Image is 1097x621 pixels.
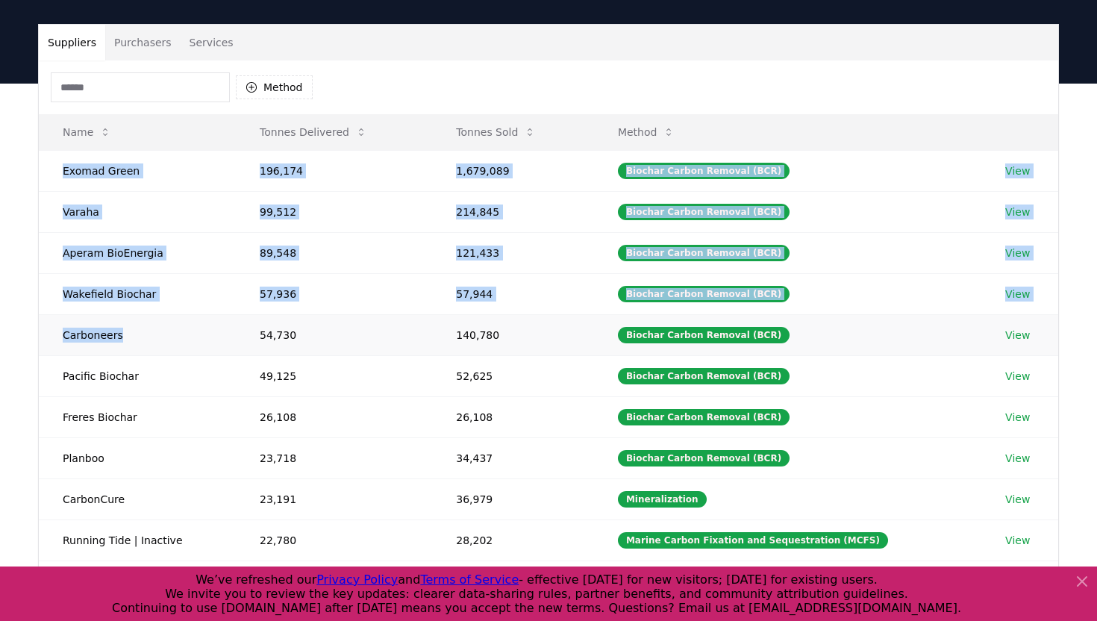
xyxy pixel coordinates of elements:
a: View [1005,287,1030,302]
a: View [1005,451,1030,466]
a: View [1005,410,1030,425]
td: CarbonCure [39,478,236,519]
a: View [1005,369,1030,384]
td: Carboneers [39,314,236,355]
td: 140,780 [432,314,594,355]
button: Suppliers [39,25,105,60]
button: Name [51,117,123,147]
a: View [1005,492,1030,507]
div: Biochar Carbon Removal (BCR) [618,368,790,384]
button: Services [181,25,243,60]
td: 121,433 [432,232,594,273]
button: Purchasers [105,25,181,60]
td: Freres Biochar [39,396,236,437]
div: Marine Carbon Fixation and Sequestration (MCFS) [618,532,888,549]
td: 28,202 [432,519,594,561]
td: Varaha [39,191,236,232]
a: View [1005,246,1030,260]
div: Biochar Carbon Removal (BCR) [618,409,790,425]
div: Biochar Carbon Removal (BCR) [618,245,790,261]
div: Biochar Carbon Removal (BCR) [618,327,790,343]
td: 26,108 [236,396,432,437]
td: 49,125 [236,355,432,396]
td: 57,936 [236,273,432,314]
div: Biochar Carbon Removal (BCR) [618,286,790,302]
td: 52,625 [432,355,594,396]
td: 23,718 [236,437,432,478]
td: 89,548 [236,232,432,273]
a: View [1005,163,1030,178]
div: Biochar Carbon Removal (BCR) [618,163,790,179]
div: Biochar Carbon Removal (BCR) [618,204,790,220]
td: 54,730 [236,314,432,355]
a: View [1005,328,1030,343]
a: View [1005,533,1030,548]
td: 22,780 [236,519,432,561]
td: Pacific Biochar [39,355,236,396]
button: Tonnes Sold [444,117,548,147]
td: 214,845 [432,191,594,232]
td: 23,191 [236,478,432,519]
td: 196,174 [236,150,432,191]
td: Wakefield Biochar [39,273,236,314]
button: Method [606,117,687,147]
button: Method [236,75,313,99]
td: 1,679,089 [432,150,594,191]
td: 57,944 [432,273,594,314]
button: Tonnes Delivered [248,117,379,147]
td: 99,512 [236,191,432,232]
div: Biochar Carbon Removal (BCR) [618,450,790,466]
td: 34,437 [432,437,594,478]
td: 26,108 [432,396,594,437]
td: 36,979 [432,478,594,519]
td: Planboo [39,437,236,478]
div: Mineralization [618,491,707,508]
td: Running Tide | Inactive [39,519,236,561]
td: Aperam BioEnergia [39,232,236,273]
td: Exomad Green [39,150,236,191]
a: View [1005,205,1030,219]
